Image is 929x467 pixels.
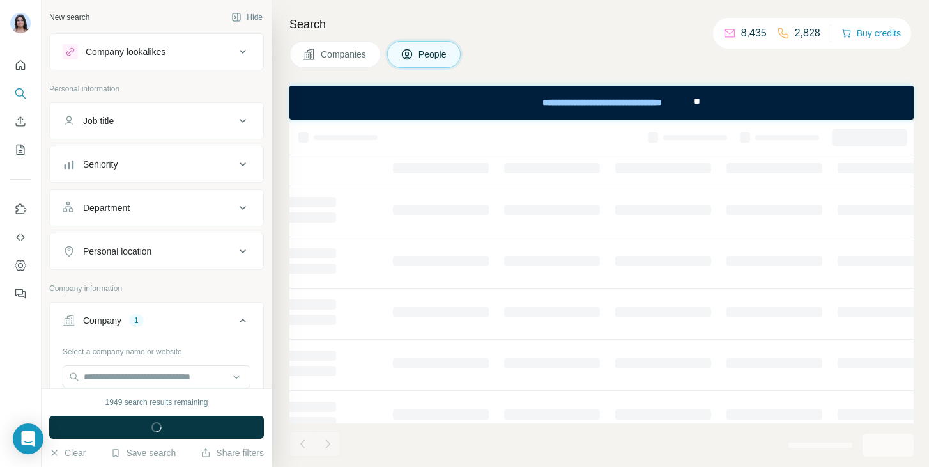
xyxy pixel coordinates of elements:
button: Feedback [10,282,31,305]
div: Company [83,314,121,327]
button: Hide [222,8,272,27]
p: 8,435 [741,26,767,41]
div: Company lookalikes [86,45,165,58]
div: Personal location [83,245,151,258]
div: 1 [129,315,144,326]
span: Companies [321,48,367,61]
button: Buy credits [841,24,901,42]
div: Department [83,202,130,214]
button: Use Surfe on LinkedIn [10,198,31,221]
button: Share filters [201,447,264,459]
button: Save search [111,447,176,459]
button: Company lookalikes [50,36,263,67]
div: Seniority [83,158,118,171]
div: 1949 search results remaining [105,397,208,408]
button: My lists [10,138,31,161]
span: People [418,48,448,61]
div: Select a company name or website [63,341,250,358]
button: Dashboard [10,254,31,277]
button: Job title [50,106,263,136]
img: Avatar [10,13,31,33]
h4: Search [289,15,914,33]
button: Use Surfe API [10,226,31,249]
iframe: Banner [289,86,914,120]
div: Job title [83,115,114,127]
button: Personal location [50,236,263,267]
button: Department [50,193,263,223]
div: Open Intercom Messenger [13,423,43,454]
p: Personal information [49,83,264,95]
button: Quick start [10,54,31,77]
button: Company1 [50,305,263,341]
button: Enrich CSV [10,110,31,133]
p: Company information [49,283,264,294]
button: Clear [49,447,86,459]
button: Seniority [50,149,263,180]
div: New search [49,12,89,23]
button: Search [10,82,31,105]
p: 2,828 [795,26,820,41]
